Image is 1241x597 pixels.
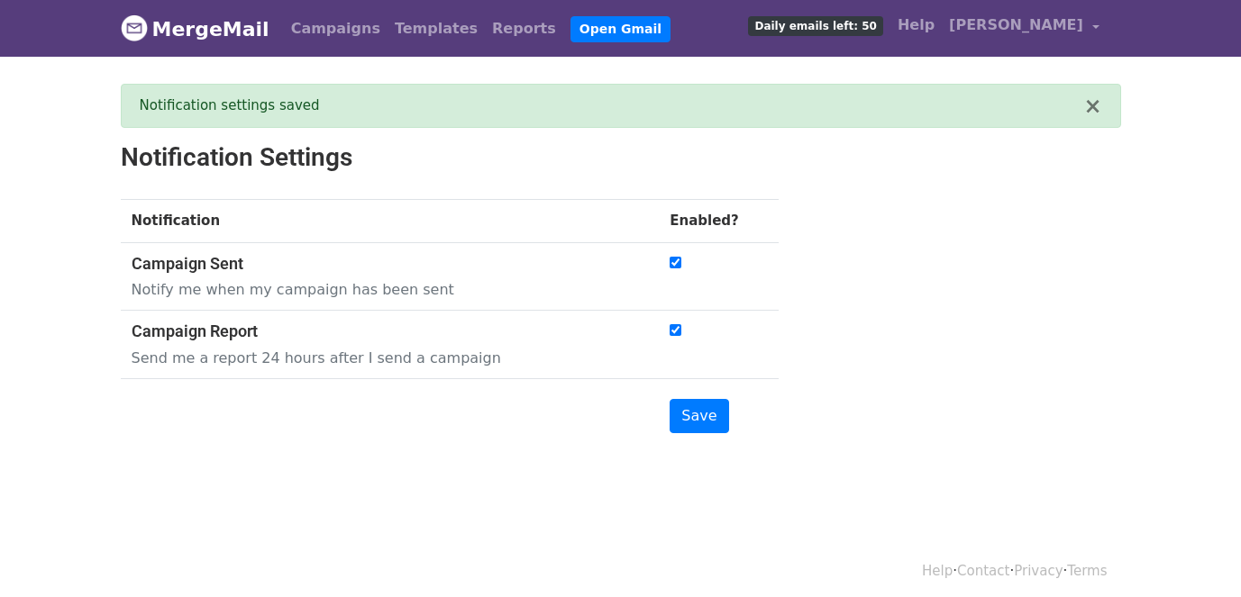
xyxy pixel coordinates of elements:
a: Campaigns [284,11,388,47]
a: Reports [485,11,563,47]
a: [PERSON_NAME] [942,7,1106,50]
h2: Notification Settings [121,142,779,173]
th: Enabled? [659,200,778,243]
th: Notification [121,200,660,243]
a: Privacy [1014,563,1063,579]
a: Open Gmail [570,16,671,42]
img: MergeMail logo [121,14,148,41]
div: Notification settings saved [140,95,1084,116]
h5: Campaign Sent [132,254,631,274]
span: Daily emails left: 50 [748,16,882,36]
a: Contact [957,563,1009,579]
a: MergeMail [121,10,269,48]
button: × [1083,95,1101,117]
a: Help [890,7,942,43]
h5: Campaign Report [132,321,631,341]
a: Templates [388,11,485,47]
p: Notify me when my campaign has been sent [132,280,631,299]
a: Terms [1067,563,1107,579]
p: Send me a report 24 hours after I send a campaign [132,348,631,367]
a: Daily emails left: 50 [741,7,890,43]
input: Save [670,399,728,433]
span: [PERSON_NAME] [949,14,1083,36]
a: Help [922,563,953,579]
